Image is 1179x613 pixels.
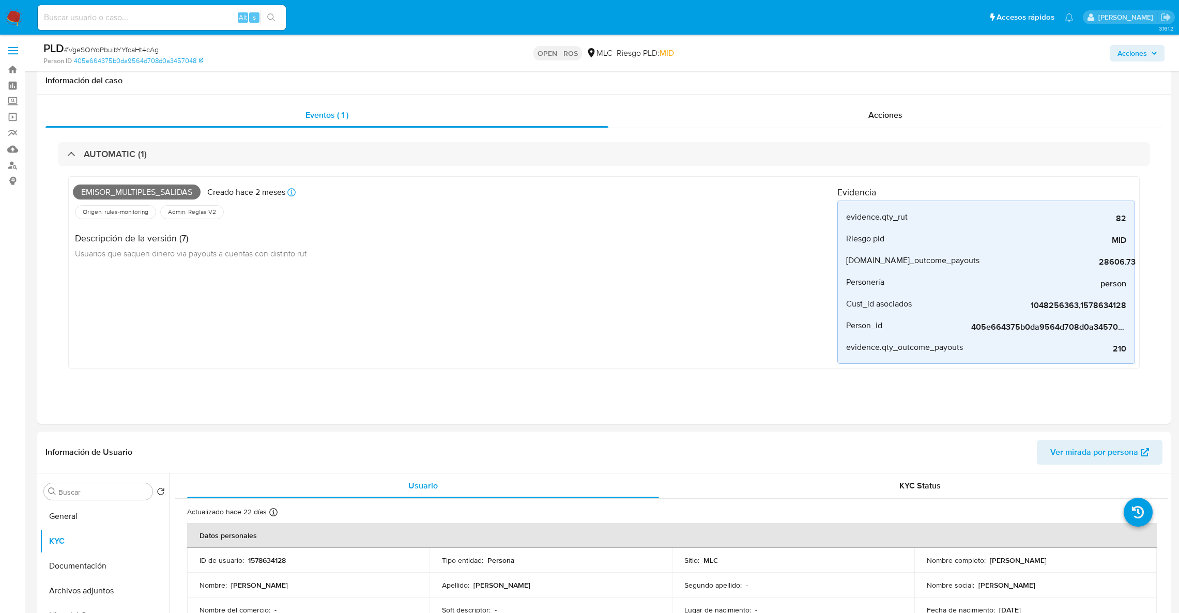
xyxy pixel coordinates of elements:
p: 1578634128 [248,556,286,565]
input: Buscar usuario o caso... [38,11,286,24]
p: [PERSON_NAME] [978,580,1035,590]
p: Tipo entidad : [442,556,483,565]
button: Ver mirada por persona [1037,440,1162,465]
button: search-icon [261,10,282,25]
p: [PERSON_NAME] [473,580,530,590]
a: 405e664375b0da9564d708d0a3457048 [74,56,203,66]
p: Persona [487,556,515,565]
p: OPEN - ROS [533,46,582,60]
th: Datos personales [187,523,1157,548]
span: Origen: rules-monitoring [82,208,149,216]
div: AUTOMATIC (1) [58,142,1150,166]
p: Actualizado hace 22 días [187,507,267,517]
span: MID [660,47,674,59]
button: General [40,504,169,529]
p: Nombre social : [927,580,974,590]
button: Acciones [1110,45,1165,62]
p: Nombre completo : [927,556,986,565]
p: Creado hace 2 meses [207,187,285,198]
span: Accesos rápidos [997,12,1054,23]
a: Notificaciones [1065,13,1074,22]
p: Sitio : [684,556,699,565]
h3: AUTOMATIC (1) [84,148,147,160]
span: Acciones [868,109,902,121]
p: ID de usuario : [200,556,244,565]
b: PLD [43,40,64,56]
span: Usuario [408,480,438,492]
p: [PERSON_NAME] [990,556,1047,565]
button: KYC [40,529,169,554]
h1: Información de Usuario [45,447,132,457]
p: MLC [703,556,718,565]
span: # VgeSQrYoPbuibYYfcaHt4cAg [64,44,159,55]
button: Archivos adjuntos [40,578,169,603]
button: Documentación [40,554,169,578]
span: Ver mirada por persona [1050,440,1138,465]
a: Salir [1160,12,1171,23]
p: Apellido : [442,580,469,590]
span: Riesgo PLD: [617,48,674,59]
div: MLC [586,48,613,59]
button: Volver al orden por defecto [157,487,165,499]
p: Nombre : [200,580,227,590]
h1: Información del caso [45,75,1162,86]
button: Buscar [48,487,56,496]
span: Emisor_multiples_salidas [73,185,201,200]
span: Admin. Reglas V2 [167,208,217,216]
input: Buscar [58,487,148,497]
p: [PERSON_NAME] [231,580,288,590]
span: Alt [239,12,247,22]
span: KYC Status [899,480,941,492]
h4: Descripción de la versión (7) [75,233,307,244]
span: s [253,12,256,22]
span: Usuarios que saquen dinero via payouts a cuentas con distinto rut [75,248,307,259]
p: agustina.godoy@mercadolibre.com [1098,12,1157,22]
b: Person ID [43,56,72,66]
span: Acciones [1117,45,1147,62]
p: - [746,580,748,590]
p: Segundo apellido : [684,580,742,590]
span: Eventos ( 1 ) [305,109,348,121]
